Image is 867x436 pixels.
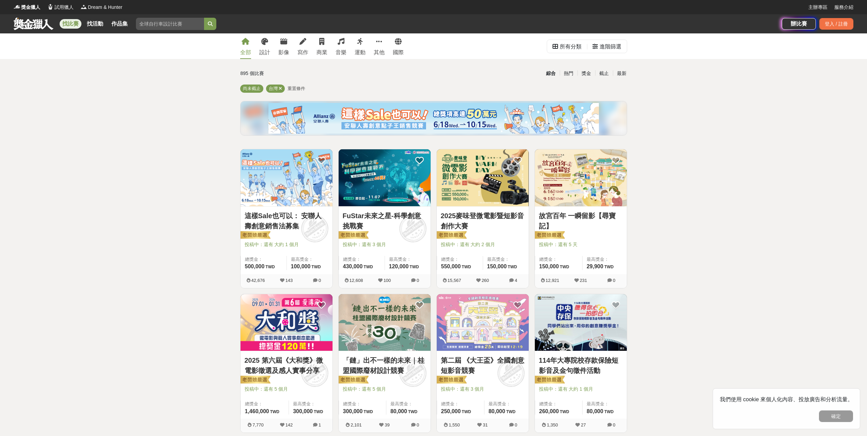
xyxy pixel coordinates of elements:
[88,4,122,11] span: Dream & Hunter
[437,149,529,207] a: Cover Image
[482,278,489,283] span: 260
[441,241,525,248] span: 投稿中：還有 大約 2 個月
[14,3,20,10] img: Logo
[587,256,623,263] span: 最高獎金：
[515,278,517,283] span: 4
[251,278,265,283] span: 42,676
[343,256,381,263] span: 總獎金：
[613,422,615,427] span: 0
[343,264,363,269] span: 430,000
[343,211,427,231] a: FuStar未來之星-科學創意挑戰賽
[533,375,565,385] img: 老闆娘嚴選
[408,409,417,414] span: TWD
[448,278,461,283] span: 15,567
[245,264,265,269] span: 500,000
[393,33,404,59] a: 國際
[441,211,525,231] a: 2025麥味登微電影暨短影音創作大賽
[604,265,614,269] span: TWD
[337,231,369,240] img: 老闆娘嚴選
[278,33,289,59] a: 影像
[389,264,409,269] span: 120,000
[560,265,569,269] span: TWD
[243,86,261,91] span: 尚未截止
[389,256,427,263] span: 最高獎金：
[834,4,853,11] a: 服務介紹
[291,264,311,269] span: 100,000
[343,408,363,414] span: 300,000
[449,422,460,427] span: 1,550
[782,18,816,30] a: 辦比賽
[577,67,595,79] div: 獎金
[462,409,471,414] span: TWD
[311,265,321,269] span: TWD
[390,408,407,414] span: 80,000
[245,401,285,407] span: 總獎金：
[539,401,578,407] span: 總獎金：
[409,265,419,269] span: TWD
[80,4,122,11] a: LogoDream & Hunter
[291,256,328,263] span: 最高獎金：
[539,408,559,414] span: 260,000
[441,256,479,263] span: 總獎金：
[343,355,427,376] a: 「鏈」出不一樣的未來｜桂盟國際廢材設計競賽
[808,4,827,11] a: 主辦專區
[508,265,517,269] span: TWD
[241,67,369,79] div: 895 個比賽
[546,278,559,283] span: 12,921
[319,278,321,283] span: 0
[417,278,419,283] span: 0
[319,422,321,427] span: 1
[580,278,587,283] span: 231
[539,386,623,393] span: 投稿中：還有 大約 1 個月
[441,401,480,407] span: 總獎金：
[533,231,565,240] img: 老闆娘嚴選
[269,86,278,91] span: 台灣
[535,294,627,351] img: Cover Image
[539,211,623,231] a: 故宮百年 一瞬留影【尋寶記】
[245,408,269,414] span: 1,460,000
[547,422,558,427] span: 1,350
[339,149,431,207] a: Cover Image
[343,241,427,248] span: 投稿中：還有 3 個月
[595,67,613,79] div: 截止
[316,33,327,59] a: 商業
[441,355,525,376] a: 第二屆 《大王盃》全國創意短影音競賽
[336,33,346,59] a: 音樂
[252,422,264,427] span: 7,770
[462,265,471,269] span: TWD
[393,48,404,57] div: 國際
[819,410,853,422] button: 確定
[720,396,853,402] span: 我們使用 cookie 來個人化內容、投放廣告和分析流量。
[363,409,373,414] span: TWD
[515,422,517,427] span: 0
[314,409,323,414] span: TWD
[351,422,362,427] span: 2,101
[489,401,525,407] span: 最高獎金：
[560,409,569,414] span: TWD
[581,422,586,427] span: 27
[245,355,328,376] a: 2025 第六屆《大和獎》微電影徵選及感人實事分享
[265,265,275,269] span: TWD
[240,33,251,59] a: 全部
[535,149,627,207] a: Cover Image
[316,48,327,57] div: 商業
[385,422,389,427] span: 39
[487,264,507,269] span: 150,000
[297,48,308,57] div: 寫作
[245,256,282,263] span: 總獎金：
[587,401,623,407] span: 最高獎金：
[339,294,431,351] img: Cover Image
[245,241,328,248] span: 投稿中：還有 大約 1 個月
[613,67,631,79] div: 最新
[239,375,270,385] img: 老闆娘嚴選
[487,256,525,263] span: 最高獎金：
[613,278,615,283] span: 0
[587,408,603,414] span: 80,000
[241,294,332,351] img: Cover Image
[343,401,382,407] span: 總獎金：
[245,386,328,393] span: 投稿中：還有 5 個月
[136,18,204,30] input: 全球自行車設計比賽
